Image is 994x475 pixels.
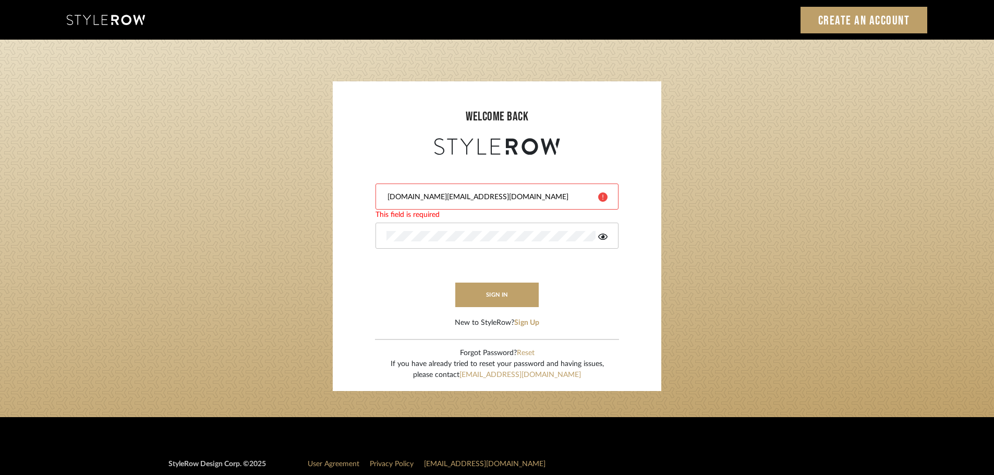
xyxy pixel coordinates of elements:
a: User Agreement [308,460,359,468]
a: [EMAIL_ADDRESS][DOMAIN_NAME] [424,460,546,468]
button: sign in [455,283,539,307]
div: If you have already tried to reset your password and having issues, please contact [391,359,604,381]
button: Reset [517,348,535,359]
a: [EMAIL_ADDRESS][DOMAIN_NAME] [459,371,581,379]
a: Privacy Policy [370,460,414,468]
button: Sign Up [514,318,539,328]
div: welcome back [343,107,651,126]
input: Email Address [386,192,590,202]
a: Create an Account [801,7,928,33]
div: This field is required [375,210,619,221]
div: Forgot Password? [391,348,604,359]
div: New to StyleRow? [455,318,539,328]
